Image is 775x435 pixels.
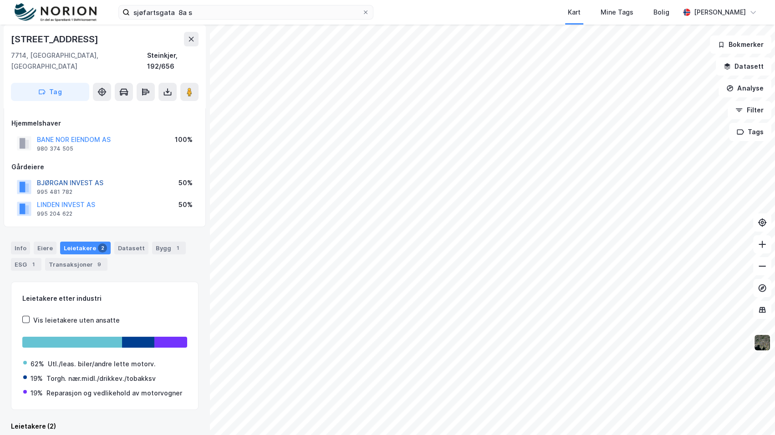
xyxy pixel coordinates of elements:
[95,260,104,269] div: 9
[48,359,156,369] div: Utl./leas. biler/andre lette motorv.
[46,373,156,384] div: Torgh. nær.midl./drikkev./tobakksv
[22,293,187,304] div: Leietakere etter industri
[601,7,633,18] div: Mine Tags
[37,210,72,217] div: 995 204 622
[694,7,746,18] div: [PERSON_NAME]
[11,162,198,172] div: Gårdeiere
[568,7,581,18] div: Kart
[33,315,120,326] div: Vis leietakere uten ansatte
[130,5,362,19] input: Søk på adresse, matrikkel, gårdeiere, leietakere eller personer
[15,3,97,22] img: norion-logo.80e7a08dc31c2e691866.png
[11,258,41,271] div: ESG
[710,35,771,54] button: Bokmerker
[178,177,193,188] div: 50%
[45,258,107,271] div: Transaksjoner
[37,145,73,152] div: 980 374 505
[98,243,107,253] div: 2
[11,421,199,432] div: Leietakere (2)
[31,359,44,369] div: 62%
[31,373,43,384] div: 19%
[46,388,182,399] div: Reparasjon og vedlikehold av motorvogner
[11,118,198,129] div: Hjemmelshaver
[11,242,30,254] div: Info
[728,101,771,119] button: Filter
[60,242,111,254] div: Leietakere
[173,243,182,253] div: 1
[11,50,147,72] div: 7714, [GEOGRAPHIC_DATA], [GEOGRAPHIC_DATA]
[37,188,72,196] div: 995 481 782
[147,50,199,72] div: Steinkjer, 192/656
[719,79,771,97] button: Analyse
[11,83,89,101] button: Tag
[729,391,775,435] iframe: Chat Widget
[31,388,43,399] div: 19%
[729,391,775,435] div: Kontrollprogram for chat
[175,134,193,145] div: 100%
[114,242,148,254] div: Datasett
[754,334,771,351] img: 9k=
[716,57,771,76] button: Datasett
[178,199,193,210] div: 50%
[653,7,669,18] div: Bolig
[11,32,100,46] div: [STREET_ADDRESS]
[729,123,771,141] button: Tags
[29,260,38,269] div: 1
[152,242,186,254] div: Bygg
[34,242,56,254] div: Eiere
